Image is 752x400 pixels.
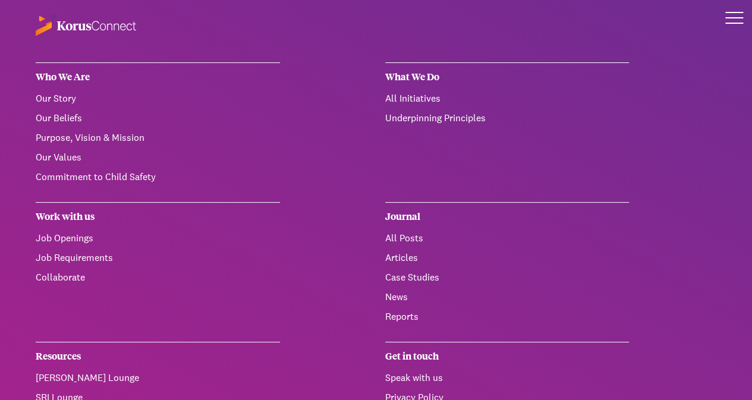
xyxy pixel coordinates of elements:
a: Commitment to Child Safety [36,171,156,183]
div: Who We Are [36,62,280,92]
a: [PERSON_NAME] Lounge [36,371,139,384]
a: Our Beliefs [36,112,82,124]
div: What We Do [385,62,630,92]
a: Speak with us [385,371,443,384]
a: Job Requirements [36,251,113,264]
div: Work with us [36,202,280,231]
a: All Posts [385,232,423,244]
div: Resources [36,342,280,371]
div: Get in touch [385,342,630,371]
a: Purpose, Vision & Mission [36,131,144,144]
a: Job Openings [36,232,93,244]
a: News [385,291,408,303]
a: Our Story [36,92,76,105]
a: Collaborate [36,271,85,284]
div: Journal [385,202,630,231]
a: Articles [385,251,418,264]
img: korus-connect%2F70fc4767-4e77-47d7-a16a-dd1598af5252_logo-reverse.svg [36,14,136,36]
a: All Initiatives [385,92,440,105]
a: Our Values [36,151,81,163]
a: Underpinning Principles [385,112,486,124]
a: Reports [385,310,419,323]
a: Case Studies [385,271,439,284]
